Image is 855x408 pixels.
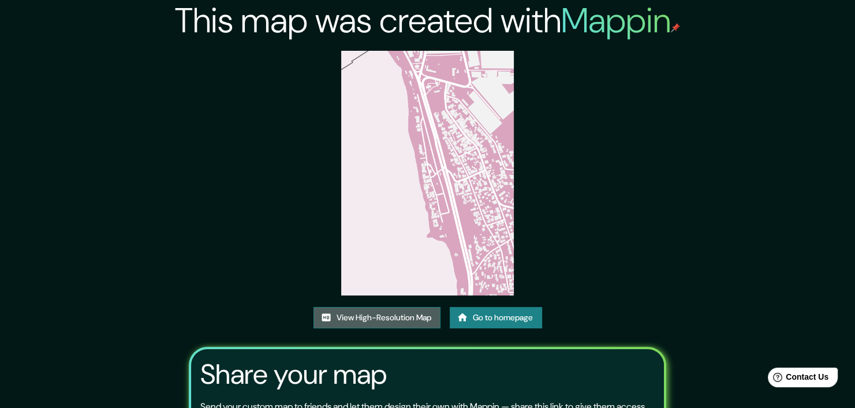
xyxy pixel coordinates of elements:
a: View High-Resolution Map [313,307,440,328]
img: mappin-pin [671,23,680,32]
img: created-map [341,51,514,295]
iframe: Help widget launcher [752,363,842,395]
a: Go to homepage [450,307,542,328]
h3: Share your map [200,358,387,391]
